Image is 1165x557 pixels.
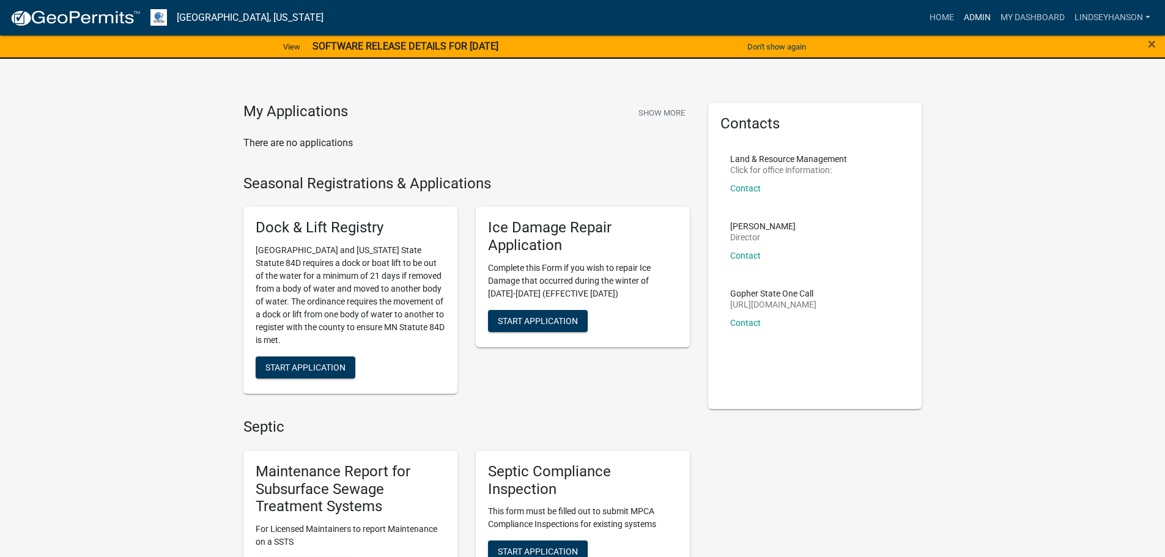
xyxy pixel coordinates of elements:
a: Admin [959,6,996,29]
button: Don't show again [742,37,811,57]
p: For Licensed Maintainers to report Maintenance on a SSTS [256,523,445,548]
p: Director [730,233,796,242]
h4: My Applications [243,103,348,121]
p: Land & Resource Management [730,155,847,163]
strong: SOFTWARE RELEASE DETAILS FOR [DATE] [313,40,498,52]
h5: Contacts [720,115,910,133]
p: [URL][DOMAIN_NAME] [730,300,816,309]
a: Contact [730,183,761,193]
p: Complete this Form if you wish to repair Ice Damage that occurred during the winter of [DATE]-[DA... [488,262,678,300]
p: [GEOGRAPHIC_DATA] and [US_STATE] State Statute 84D requires a dock or boat lift to be out of the ... [256,244,445,347]
a: View [278,37,305,57]
button: Start Application [256,356,355,378]
img: Otter Tail County, Minnesota [150,9,167,26]
h5: Maintenance Report for Subsurface Sewage Treatment Systems [256,463,445,515]
span: Start Application [498,315,578,325]
button: Start Application [488,310,588,332]
h4: Septic [243,418,690,436]
p: Gopher State One Call [730,289,816,298]
p: Click for office information: [730,166,847,174]
a: Contact [730,318,761,328]
h5: Septic Compliance Inspection [488,463,678,498]
p: There are no applications [243,136,690,150]
span: × [1148,35,1156,53]
a: [GEOGRAPHIC_DATA], [US_STATE] [177,7,324,28]
p: [PERSON_NAME] [730,222,796,231]
span: Start Application [498,547,578,556]
a: Lindseyhanson [1070,6,1155,29]
h4: Seasonal Registrations & Applications [243,175,690,193]
p: This form must be filled out to submit MPCA Compliance Inspections for existing systems [488,505,678,531]
a: Home [925,6,959,29]
h5: Ice Damage Repair Application [488,219,678,254]
h5: Dock & Lift Registry [256,219,445,237]
a: My Dashboard [996,6,1070,29]
button: Show More [634,103,690,123]
span: Start Application [265,363,346,372]
a: Contact [730,251,761,260]
button: Close [1148,37,1156,51]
